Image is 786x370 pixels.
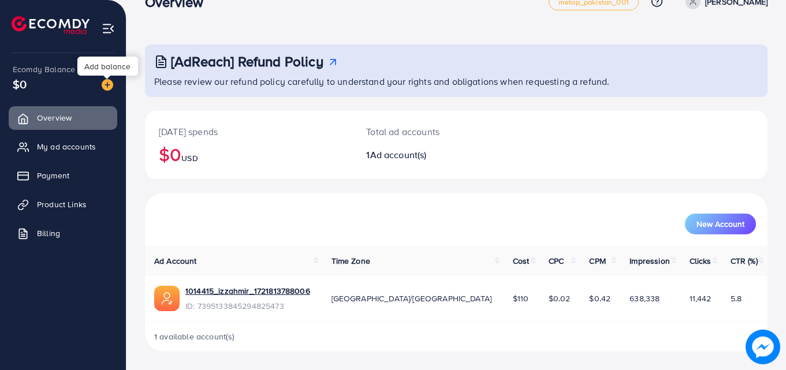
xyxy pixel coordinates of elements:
a: Payment [9,164,117,187]
p: Total ad accounts [366,125,494,139]
span: $0.02 [549,293,571,304]
p: Please review our refund policy carefully to understand your rights and obligations when requesti... [154,74,761,88]
span: Payment [37,170,69,181]
span: Product Links [37,199,87,210]
span: Time Zone [331,255,370,267]
span: $0.42 [589,293,610,304]
a: Product Links [9,193,117,216]
span: Ecomdy Balance [13,63,75,75]
span: Billing [37,227,60,239]
button: New Account [685,214,756,234]
span: 5.8 [731,293,742,304]
img: ic-ads-acc.e4c84228.svg [154,286,180,311]
span: $110 [513,293,529,304]
span: Impression [629,255,670,267]
h2: $0 [159,143,338,165]
span: CTR (%) [731,255,758,267]
span: CPC [549,255,564,267]
span: 638,338 [629,293,660,304]
span: Overview [37,112,72,124]
span: New Account [696,220,744,228]
span: $0 [13,76,27,92]
span: My ad accounts [37,141,96,152]
span: 11,442 [690,293,712,304]
span: Ad account(s) [370,148,427,161]
span: Clicks [690,255,712,267]
span: [GEOGRAPHIC_DATA]/[GEOGRAPHIC_DATA] [331,293,492,304]
div: Add balance [77,57,138,76]
img: image [746,330,780,364]
img: logo [12,16,90,34]
a: 1014415_izzahmir_1721813788006 [185,285,310,297]
h3: [AdReach] Refund Policy [171,53,323,70]
span: Cost [513,255,530,267]
p: [DATE] spends [159,125,338,139]
img: menu [102,22,115,35]
span: ID: 7395133845294825473 [185,300,310,312]
h2: 1 [366,150,494,160]
span: CPM [589,255,605,267]
img: image [102,79,113,91]
a: My ad accounts [9,135,117,158]
a: Overview [9,106,117,129]
span: 1 available account(s) [154,331,235,342]
span: Ad Account [154,255,197,267]
a: Billing [9,222,117,245]
span: USD [181,152,198,164]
